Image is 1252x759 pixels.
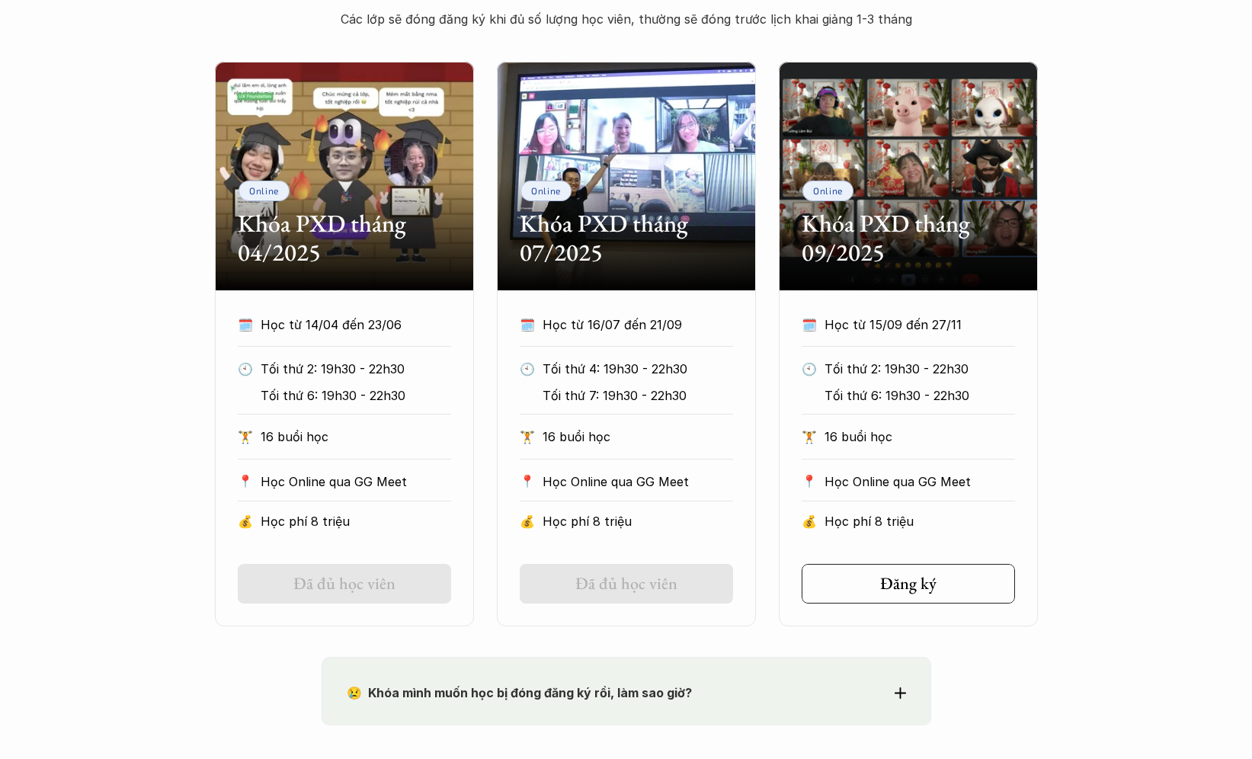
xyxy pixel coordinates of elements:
p: Online [813,185,843,196]
p: Học Online qua GG Meet [825,470,1015,493]
p: Học Online qua GG Meet [543,470,733,493]
p: 🏋️ [520,425,535,448]
h2: Khóa PXD tháng 07/2025 [520,209,733,267]
p: Học phí 8 triệu [825,510,1015,533]
p: 16 buổi học [261,425,451,448]
p: Học phí 8 triệu [543,510,733,533]
p: Học Online qua GG Meet [261,470,451,493]
h5: Đăng ký [880,574,937,594]
h2: Khóa PXD tháng 09/2025 [802,209,1015,267]
p: Học phí 8 triệu [261,510,451,533]
p: 💰 [238,510,253,533]
p: 🗓️ [520,313,535,336]
p: 🗓️ [238,313,253,336]
p: 💰 [802,510,817,533]
p: 💰 [520,510,535,533]
p: 📍 [238,474,253,488]
p: Tối thứ 7: 19h30 - 22h30 [543,384,755,407]
h5: Đã đủ học viên [575,574,677,594]
p: 🏋️ [802,425,817,448]
p: 16 buổi học [543,425,733,448]
strong: 😢 Khóa mình muốn học bị đóng đăng ký rồi, làm sao giờ? [347,685,692,700]
p: 🕙 [802,357,817,380]
p: Học từ 14/04 đến 23/06 [261,313,451,336]
a: Đăng ký [802,564,1015,604]
p: Online [249,185,279,196]
p: Tối thứ 6: 19h30 - 22h30 [825,384,1037,407]
p: Học từ 16/07 đến 21/09 [543,313,733,336]
p: Tối thứ 4: 19h30 - 22h30 [543,357,755,380]
p: Tối thứ 2: 19h30 - 22h30 [261,357,473,380]
p: 🕙 [520,357,535,380]
p: 🏋️ [238,425,253,448]
p: 📍 [520,474,535,488]
h2: Khóa PXD tháng 04/2025 [238,209,451,267]
p: Học từ 15/09 đến 27/11 [825,313,1015,336]
p: 🕙 [238,357,253,380]
p: 16 buổi học [825,425,1015,448]
p: Tối thứ 6: 19h30 - 22h30 [261,384,473,407]
p: 🗓️ [802,313,817,336]
p: Tối thứ 2: 19h30 - 22h30 [825,357,1037,380]
p: Các lớp sẽ đóng đăng ký khi đủ số lượng học viên, thường sẽ đóng trước lịch khai giảng 1-3 tháng [322,8,931,30]
h5: Đã đủ học viên [293,574,395,594]
p: 📍 [802,474,817,488]
p: Online [531,185,561,196]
